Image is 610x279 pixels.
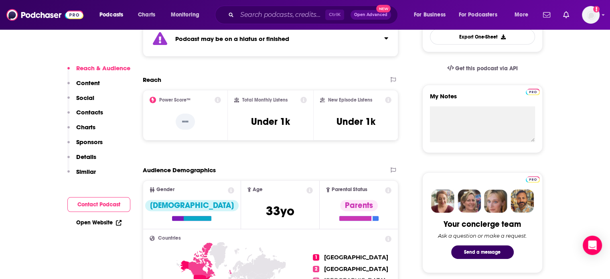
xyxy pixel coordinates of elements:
[76,168,96,175] p: Similar
[509,8,538,21] button: open menu
[67,79,100,94] button: Content
[156,187,174,192] span: Gender
[67,64,130,79] button: Reach & Audience
[223,6,405,24] div: Search podcasts, credits, & more...
[143,21,399,57] section: Click to expand status details
[176,114,195,130] p: --
[582,6,600,24] button: Show profile menu
[540,8,553,22] a: Show notifications dropdown
[67,197,130,212] button: Contact Podcast
[583,236,602,255] div: Open Intercom Messenger
[332,187,367,192] span: Parental Status
[67,123,95,138] button: Charts
[430,92,535,106] label: My Notes
[376,5,391,12] span: New
[458,189,481,213] img: Barbara Profile
[159,97,190,103] h2: Power Score™
[526,176,540,183] img: Podchaser Pro
[325,10,344,20] span: Ctrl K
[451,245,514,259] button: Send a message
[165,8,210,21] button: open menu
[526,89,540,95] img: Podchaser Pro
[133,8,160,21] a: Charts
[354,13,387,17] span: Open Advanced
[138,9,155,20] span: Charts
[67,94,94,109] button: Social
[430,29,535,45] button: Export One-Sheet
[511,189,534,213] img: Jon Profile
[171,9,199,20] span: Monitoring
[99,9,123,20] span: Podcasts
[441,59,524,78] a: Get this podcast via API
[324,265,388,273] span: [GEOGRAPHIC_DATA]
[408,8,456,21] button: open menu
[336,116,375,128] h3: Under 1k
[444,219,521,229] div: Your concierge team
[76,94,94,102] p: Social
[438,232,527,239] div: Ask a question or make a request.
[67,153,96,168] button: Details
[145,200,239,211] div: [DEMOGRAPHIC_DATA]
[515,9,528,20] span: More
[324,254,388,261] span: [GEOGRAPHIC_DATA]
[351,10,391,20] button: Open AdvancedNew
[242,97,288,103] h2: Total Monthly Listens
[266,203,294,219] span: 33 yo
[526,175,540,183] a: Pro website
[76,219,122,226] a: Open Website
[94,8,134,21] button: open menu
[67,138,103,153] button: Sponsors
[313,254,319,261] span: 1
[76,108,103,116] p: Contacts
[328,97,372,103] h2: New Episode Listens
[143,76,161,83] h2: Reach
[526,88,540,95] a: Pro website
[76,79,100,87] p: Content
[76,123,95,131] p: Charts
[253,187,263,192] span: Age
[237,8,325,21] input: Search podcasts, credits, & more...
[340,200,378,211] div: Parents
[76,64,130,72] p: Reach & Audience
[76,138,103,146] p: Sponsors
[313,266,319,272] span: 2
[67,108,103,123] button: Contacts
[455,65,517,72] span: Get this podcast via API
[76,153,96,161] p: Details
[593,6,600,12] svg: Add a profile image
[582,6,600,24] img: User Profile
[560,8,572,22] a: Show notifications dropdown
[414,9,446,20] span: For Business
[431,189,454,213] img: Sydney Profile
[175,35,289,43] strong: Podcast may be on a hiatus or finished
[143,166,216,174] h2: Audience Demographics
[67,168,96,183] button: Similar
[454,8,509,21] button: open menu
[158,236,181,241] span: Countries
[484,189,507,213] img: Jules Profile
[251,116,290,128] h3: Under 1k
[459,9,497,20] span: For Podcasters
[582,6,600,24] span: Logged in as StraussPodchaser
[6,7,83,22] img: Podchaser - Follow, Share and Rate Podcasts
